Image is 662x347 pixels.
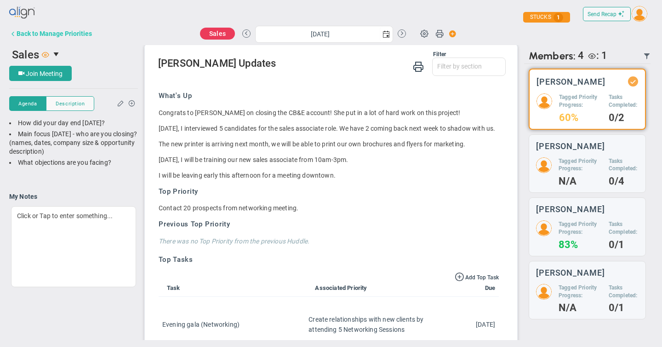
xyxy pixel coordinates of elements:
span: Evening gala (Networking) [162,321,240,328]
img: align-logo.svg [9,4,36,22]
h4: 0/1 [609,304,639,312]
img: 209021.Person.photo [536,220,552,236]
input: Filter by section [433,58,505,75]
h5: Tasks Completed: [609,220,639,236]
p: I will be leaving early this afternoon for a meeting downtown. [159,171,499,180]
div: Eugene Terk is a Viewer. [584,50,607,62]
h3: [PERSON_NAME] [536,77,605,86]
span: Members: [529,50,576,62]
h4: N/A [559,304,602,312]
button: Back to Manage Priorities [9,24,92,43]
span: select [49,46,65,62]
span: Huddle Settings [416,24,433,42]
span: Due [481,284,495,291]
p: Congrats to [PERSON_NAME] on closing the CB&E account! She put in a lot of hard work on this proj... [159,108,499,117]
span: Contact 20 prospects from networking meeting. [159,204,298,212]
p: The new printer is arriving next month, we will be able to print our own brochures and flyers for... [159,139,499,149]
div: Main focus [DATE] - who are you closing? (names, dates, company size & opportunity description) [9,130,138,156]
img: 209023.Person.photo [536,284,552,300]
span: Print Huddle Member Updates [413,60,424,72]
div: Updated Status [630,78,636,85]
span: Send Recap [588,11,616,17]
button: Description [46,96,94,111]
div: What objections are you facing? [9,158,138,167]
h4: N/A [559,177,602,185]
h5: Tagged Priority Progress: [559,220,602,236]
p: [DATE], I interviewed 5 candidates for the sales associate role. We have 2 coming back next week ... [159,124,499,133]
span: Associated Priority [306,284,367,291]
h5: Tasks Completed: [609,284,639,300]
div: Click or Tap to enter something... [11,206,136,287]
span: Agenda [18,100,37,108]
span: select [380,26,393,42]
span: Filter Updated Members [643,52,651,60]
span: Add Top Task [465,274,499,281]
h3: [PERSON_NAME] [536,205,605,214]
h3: Top Tasks [159,255,499,265]
h3: What's Up [159,91,499,101]
h4: My Notes [9,192,138,201]
div: STUCKS [523,12,570,23]
h5: Tagged Priority Progress: [559,93,602,109]
span: Sat Aug 30 2025 00:00:00 GMT-0500 (Central Daylight Time) [476,321,495,328]
h4: 60% [559,114,602,122]
button: Agenda [9,96,46,111]
h3: Previous Top Priority [159,220,499,229]
p: [DATE], I will be training our new sales associate from 10am-3pm. [159,155,499,164]
div: Back to Manage Priorities [17,30,92,37]
button: Send Recap [583,7,631,21]
h3: [PERSON_NAME] [536,268,605,277]
h5: Tasks Completed: [609,93,638,109]
h4: There was no Top Priority from the previous Huddle. [159,237,499,245]
img: 209020.Person.photo [536,157,552,173]
h2: [PERSON_NAME] Updates [158,58,506,71]
span: 4 [578,50,584,62]
span: Create relationships with new clients by attending 5 Networking Sessions [308,316,423,333]
button: Add Top Task [455,272,499,282]
div: Filter [158,51,446,58]
h5: Tasks Completed: [609,157,639,173]
span: Action Button [445,28,457,40]
h4: 0/1 [609,241,639,249]
span: : [596,50,599,61]
h5: Tagged Priority Progress: [559,284,602,300]
h4: 0/2 [609,114,638,122]
span: 1 [554,13,563,22]
div: How did your day end [DATE]? [9,119,138,127]
span: Viewer [42,51,49,58]
span: Task [162,284,180,291]
h3: [PERSON_NAME] [536,142,605,150]
img: 209019.Person.photo [536,93,552,109]
span: Join Meeting [26,70,63,77]
span: Print Huddle [435,29,444,42]
span: 1 [601,50,607,61]
h3: Top Priority [159,187,499,197]
h5: Tagged Priority Progress: [559,157,602,173]
img: 51354.Person.photo [632,6,647,22]
span: Sales [12,48,39,61]
h4: 0/4 [609,177,639,185]
span: Sales [209,30,226,37]
h4: 83% [559,241,602,249]
button: Join Meeting [9,66,72,81]
span: Description [56,100,85,108]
